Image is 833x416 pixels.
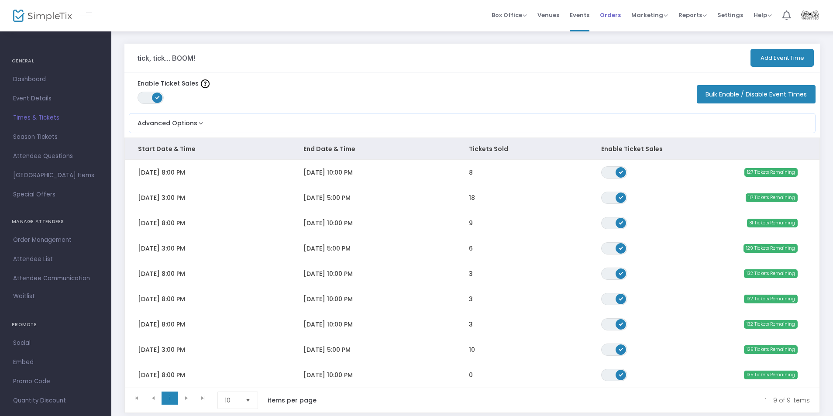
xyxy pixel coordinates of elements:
span: Order Management [13,234,98,246]
span: 125 Tickets Remaining [744,345,798,354]
span: Page 1 [162,392,178,405]
h4: GENERAL [12,52,100,70]
span: [DATE] 10:00 PM [303,320,353,329]
span: 132 Tickets Remaining [744,269,798,278]
span: [GEOGRAPHIC_DATA] Items [13,170,98,181]
span: [DATE] 10:00 PM [303,371,353,379]
span: 8 [469,168,473,177]
span: 81 Tickets Remaining [747,219,798,227]
span: [DATE] 10:00 PM [303,168,353,177]
span: 9 [469,219,473,227]
button: Advanced Options [129,113,205,128]
span: ON [619,245,623,250]
span: ON [155,95,160,100]
button: Bulk Enable / Disable Event Times [697,85,816,103]
span: 129 Tickets Remaining [744,244,798,253]
th: Enable Ticket Sales [588,138,687,160]
span: 0 [469,371,473,379]
span: ON [619,296,623,300]
span: 3 [469,295,473,303]
span: 3 [469,320,473,329]
span: Attendee Questions [13,151,98,162]
span: ON [619,321,623,326]
span: [DATE] 8:00 PM [138,295,185,303]
kendo-pager-info: 1 - 9 of 9 items [335,392,810,409]
span: Promo Code [13,376,98,387]
span: [DATE] 3:00 PM [138,345,185,354]
span: [DATE] 10:00 PM [303,295,353,303]
span: Times & Tickets [13,112,98,124]
span: Special Offers [13,189,98,200]
span: Help [754,11,772,19]
span: [DATE] 3:00 PM [138,244,185,253]
span: 6 [469,244,473,253]
span: Venues [537,4,559,26]
span: 3 [469,269,473,278]
span: Embed [13,357,98,368]
span: ON [619,347,623,351]
span: Attendee List [13,254,98,265]
span: ON [619,220,623,224]
span: ON [619,271,623,275]
th: End Date & Time [290,138,456,160]
label: items per page [268,396,317,405]
span: Settings [717,4,743,26]
span: Event Details [13,93,98,104]
span: [DATE] 8:00 PM [138,168,185,177]
span: Orders [600,4,621,26]
span: Reports [678,11,707,19]
span: [DATE] 8:00 PM [138,219,185,227]
span: 132 Tickets Remaining [744,320,798,329]
span: Quantity Discount [13,395,98,406]
span: 127 Tickets Remaining [744,168,798,177]
h4: PROMOTE [12,316,100,333]
h3: tick, tick... BOOM! [137,54,195,62]
label: Enable Ticket Sales [138,79,210,88]
span: Social [13,337,98,349]
div: Data table [125,138,819,388]
span: Season Tickets [13,131,98,143]
span: Marketing [631,11,668,19]
span: [DATE] 5:00 PM [303,193,351,202]
button: Select [242,392,254,409]
span: [DATE] 10:00 PM [303,219,353,227]
span: [DATE] 5:00 PM [303,345,351,354]
span: [DATE] 3:00 PM [138,193,185,202]
span: Dashboard [13,74,98,85]
span: 10 [469,345,475,354]
span: Waitlist [13,292,35,301]
span: [DATE] 8:00 PM [138,320,185,329]
span: Box Office [492,11,527,19]
span: Events [570,4,589,26]
span: ON [619,169,623,174]
span: Attendee Communication [13,273,98,284]
span: 18 [469,193,475,202]
button: Add Event Time [750,49,814,67]
span: [DATE] 5:00 PM [303,244,351,253]
span: ON [619,195,623,199]
span: [DATE] 10:00 PM [303,269,353,278]
th: Start Date & Time [125,138,290,160]
span: 132 Tickets Remaining [744,295,798,303]
span: [DATE] 8:00 PM [138,371,185,379]
span: ON [619,372,623,376]
span: 117 Tickets Remaining [746,193,798,202]
img: question-mark [201,79,210,88]
h4: MANAGE ATTENDEES [12,213,100,230]
th: Tickets Sold [456,138,588,160]
span: 135 Tickets Remaining [744,371,798,379]
span: 10 [225,396,238,405]
span: [DATE] 8:00 PM [138,269,185,278]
